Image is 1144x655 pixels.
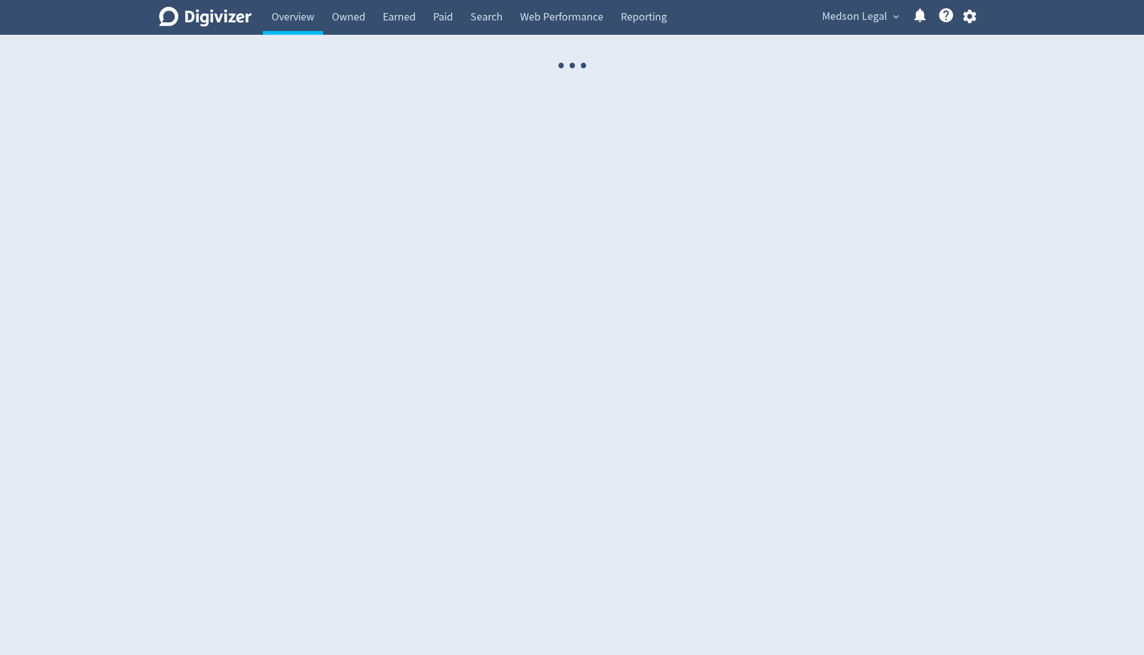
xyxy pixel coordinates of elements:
span: Medson Legal [822,7,887,27]
button: Medson Legal [818,7,902,27]
span: · [567,35,578,97]
span: · [556,35,567,97]
span: expand_more [890,11,902,22]
span: · [578,35,589,97]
